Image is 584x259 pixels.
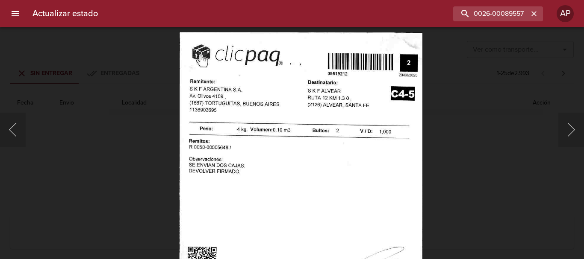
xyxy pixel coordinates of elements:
[557,5,574,22] div: AP
[453,6,528,21] input: buscar
[32,7,98,20] h6: Actualizar estado
[557,5,574,22] div: Abrir información de usuario
[5,3,26,24] button: menu
[558,113,584,147] button: Siguiente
